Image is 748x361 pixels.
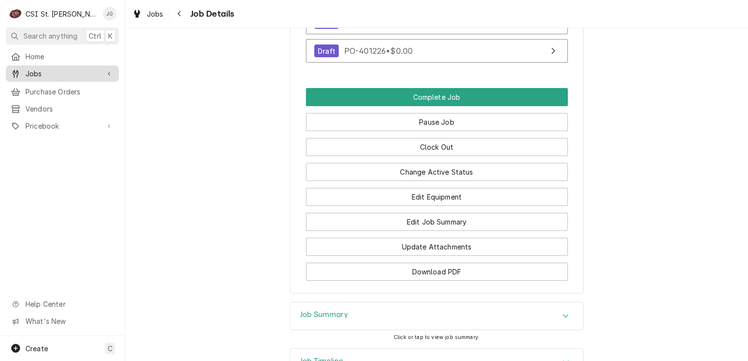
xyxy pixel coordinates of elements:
span: Jobs [25,68,99,79]
span: Pricebook [25,121,99,131]
h3: Job Summary [300,310,348,319]
button: Pause Job [306,113,568,131]
a: Go to Pricebook [6,118,119,134]
div: Button Group [306,88,568,281]
div: Button Group Row [306,231,568,256]
div: C [9,7,23,21]
span: Help Center [25,299,113,309]
div: Button Group Row [306,206,568,231]
span: PO-401226 • $0.00 [344,46,413,56]
div: Job Summary [290,302,584,330]
a: Go to Jobs [6,66,119,82]
span: Vendors [25,104,114,114]
span: Jobs [147,9,164,19]
a: Go to What's New [6,313,119,329]
button: Accordion Details Expand Trigger [290,302,583,330]
a: Jobs [128,6,167,22]
span: Click or tap to view job summary. [394,334,480,340]
button: Complete Job [306,88,568,106]
div: Button Group Row [306,181,568,206]
button: Edit Job Summary [306,213,568,231]
span: K [108,31,113,41]
a: View Purchase Order [306,39,568,63]
button: Navigate back [172,6,187,22]
span: Create [25,344,48,353]
a: Go to Help Center [6,296,119,312]
div: JG [103,7,117,21]
span: Search anything [23,31,77,41]
div: CSI St. [PERSON_NAME] [25,9,97,19]
div: Button Group Row [306,88,568,106]
span: What's New [25,316,113,326]
a: Vendors [6,101,119,117]
button: Search anythingCtrlK [6,27,119,45]
div: Button Group Row [306,156,568,181]
div: Button Group Row [306,106,568,131]
span: Job Details [187,7,234,21]
span: Ctrl [89,31,101,41]
div: Draft [314,45,339,58]
a: Home [6,48,119,65]
button: Update Attachments [306,238,568,256]
button: Change Active Status [306,163,568,181]
button: Download PDF [306,263,568,281]
div: Accordion Header [290,302,583,330]
div: CSI St. Louis's Avatar [9,7,23,21]
span: Purchase Orders [25,87,114,97]
a: Purchase Orders [6,84,119,100]
span: C [108,343,113,354]
div: Button Group Row [306,256,568,281]
div: Jeff George's Avatar [103,7,117,21]
div: Button Group Row [306,131,568,156]
span: Home [25,51,114,62]
button: Edit Equipment [306,188,568,206]
button: Clock Out [306,138,568,156]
